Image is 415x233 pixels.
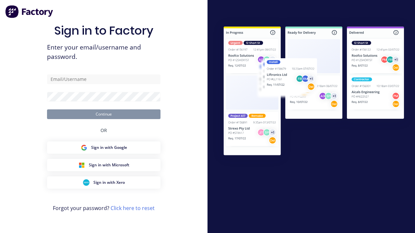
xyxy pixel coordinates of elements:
a: Click here to reset [111,205,155,212]
img: Google Sign in [81,144,87,151]
h1: Sign in to Factory [54,24,153,38]
span: Enter your email/username and password. [47,43,160,61]
span: Forgot your password? [53,204,155,212]
button: Xero Sign inSign in with Xero [47,176,160,189]
button: Google Sign inSign in with Google [47,141,160,154]
img: Microsoft Sign in [78,162,85,168]
img: Xero Sign in [83,179,89,186]
img: Factory [5,5,54,18]
span: Sign in with Google [91,145,127,150]
span: Sign in with Microsoft [89,162,129,168]
input: Email/Username [47,74,160,84]
span: Sign in with Xero [93,180,125,185]
div: OR [101,119,107,141]
button: Microsoft Sign inSign in with Microsoft [47,159,160,171]
img: Sign in [213,17,415,167]
button: Continue [47,109,160,119]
